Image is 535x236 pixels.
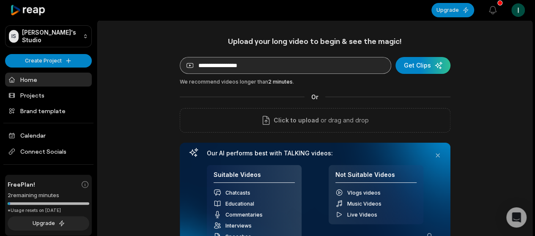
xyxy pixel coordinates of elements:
div: 2 remaining minutes [8,191,89,200]
p: [PERSON_NAME]'s Studio [22,29,80,44]
h4: Suitable Videos [214,171,295,183]
div: We recommend videos longer than . [180,78,450,86]
span: Vlogs videos [347,190,381,196]
div: IS [9,30,19,43]
h3: Our AI performs best with TALKING videos: [207,149,423,157]
span: 2 minutes [268,79,293,85]
span: Or [305,92,325,101]
a: Projects [5,88,92,102]
a: Calendar [5,128,92,142]
p: or drag and drop [319,115,369,125]
span: Music Videos [347,201,381,207]
button: Upgrade [431,3,474,17]
a: Brand template [5,104,92,118]
button: Upgrade [8,216,89,231]
span: Educational [225,201,254,207]
span: Click to upload [274,115,319,125]
div: *Usage resets on [DATE] [8,207,89,214]
button: Get Clips [395,57,450,74]
span: Free Plan! [8,180,35,189]
span: Live Videos [347,212,377,218]
h1: Upload your long video to begin & see the magic! [180,36,450,46]
h4: Not Suitable Videos [335,171,417,183]
span: Chatcasts [225,190,250,196]
a: Home [5,73,92,87]
div: Open Intercom Messenger [506,207,527,228]
span: Commentaries [225,212,263,218]
span: Interviews [225,222,252,229]
span: Connect Socials [5,144,92,159]
button: Create Project [5,54,92,68]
